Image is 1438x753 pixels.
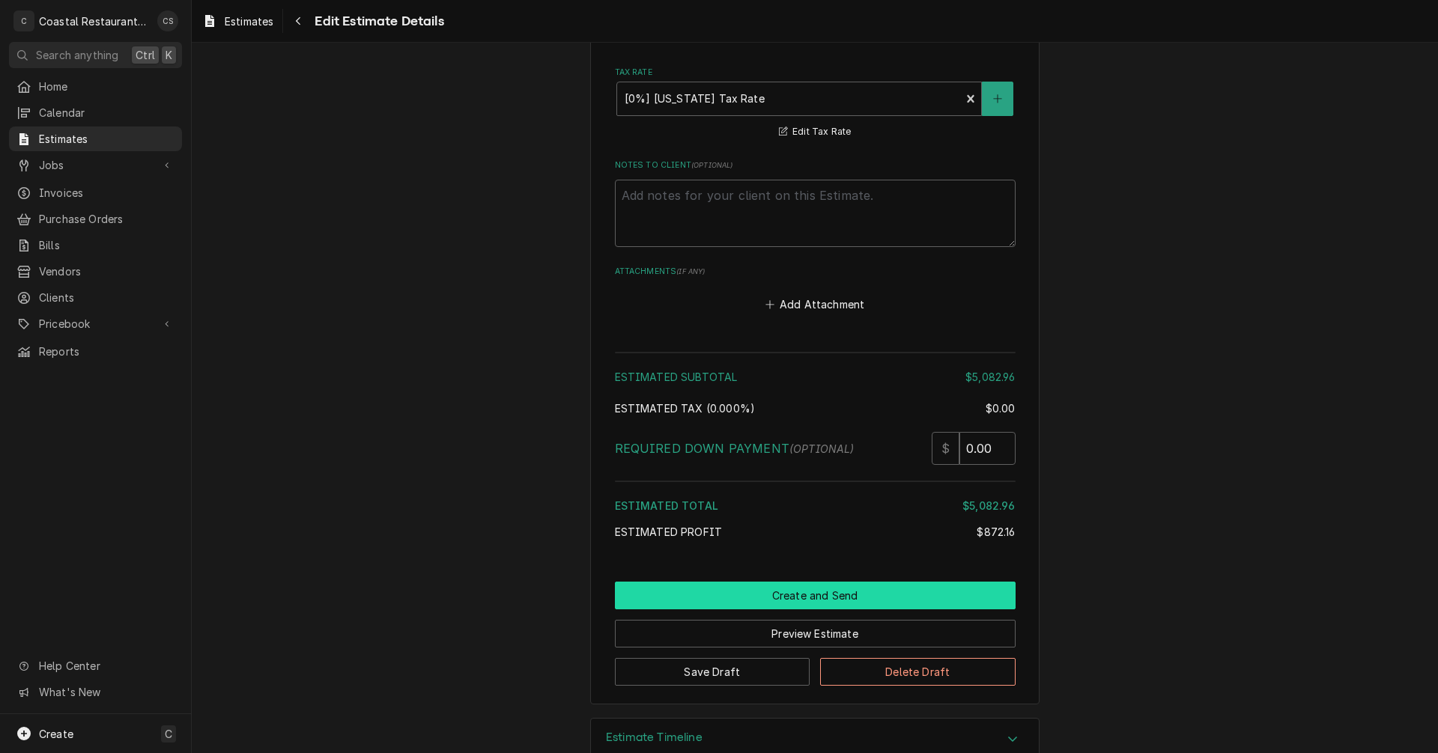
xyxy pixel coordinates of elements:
[615,582,1016,609] div: Button Group Row
[993,94,1002,104] svg: Create New Tax
[9,653,182,678] a: Go to Help Center
[310,11,443,31] span: Edit Estimate Details
[615,400,1016,416] div: Estimated Tax
[982,82,1013,116] button: Create New Tax
[39,237,175,253] span: Bills
[9,339,182,364] a: Reports
[39,131,175,147] span: Estimates
[962,498,1015,513] div: $5,082.96
[615,499,718,512] span: Estimated Total
[615,402,756,415] span: Estimated Tax ( 0.000% )
[196,9,279,34] a: Estimates
[39,684,173,700] span: What's New
[615,266,1016,315] div: Attachments
[9,180,182,205] a: Invoices
[615,159,1016,171] label: Notes to Client
[986,400,1016,416] div: $0.00
[286,9,310,33] button: Navigate back
[9,74,182,99] a: Home
[39,211,175,227] span: Purchase Orders
[39,263,175,279] span: Vendors
[9,100,182,125] a: Calendar
[39,13,149,29] div: Coastal Restaurant Repair
[157,10,178,31] div: Chris Sockriter's Avatar
[615,525,723,538] span: Estimated Profit
[691,161,733,169] span: ( optional )
[615,67,1016,79] label: Tax Rate
[965,369,1015,385] div: $5,082.96
[615,524,1016,540] div: Estimated Profit
[9,153,182,177] a: Go to Jobs
[9,285,182,310] a: Clients
[157,10,178,31] div: CS
[9,233,182,257] a: Bills
[762,294,867,315] button: Add Attachment
[615,498,1016,513] div: Estimated Total
[977,525,1015,538] span: $872.16
[615,582,1016,686] div: Button Group
[615,609,1016,647] div: Button Group Row
[9,680,182,704] a: Go to What's New
[9,207,182,231] a: Purchase Orders
[9,311,182,336] a: Go to Pricebook
[13,10,34,31] div: C
[36,47,118,63] span: Search anything
[39,658,173,674] span: Help Center
[606,731,703,745] h3: Estimate Timeline
[615,658,810,686] button: Save Draft
[615,67,1016,141] div: Tax Rate
[676,267,705,275] span: ( if any )
[166,47,172,63] span: K
[39,185,175,201] span: Invoices
[165,726,172,742] span: C
[615,159,1016,247] div: Notes to Client
[39,344,175,359] span: Reports
[615,371,738,383] span: Estimated Subtotal
[615,439,855,457] label: Required Down Payment
[789,442,855,455] span: (optional)
[9,42,182,68] button: Search anythingCtrlK
[777,123,854,141] button: Edit Tax Rate
[39,157,152,173] span: Jobs
[39,79,175,94] span: Home
[39,290,175,305] span: Clients
[615,369,1016,385] div: Estimated Subtotal
[932,432,959,465] div: $
[225,13,273,29] span: Estimates
[615,266,1016,278] label: Attachments
[820,658,1016,686] button: Delete Draft
[615,582,1016,609] button: Create and Send
[615,647,1016,686] div: Button Group Row
[39,316,152,332] span: Pricebook
[39,105,175,121] span: Calendar
[136,47,155,63] span: Ctrl
[615,620,1016,647] button: Preview Estimate
[9,126,182,151] a: Estimates
[615,347,1016,550] div: Amount Summary
[39,728,73,740] span: Create
[9,259,182,284] a: Vendors
[615,432,1016,465] div: Required Down Payment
